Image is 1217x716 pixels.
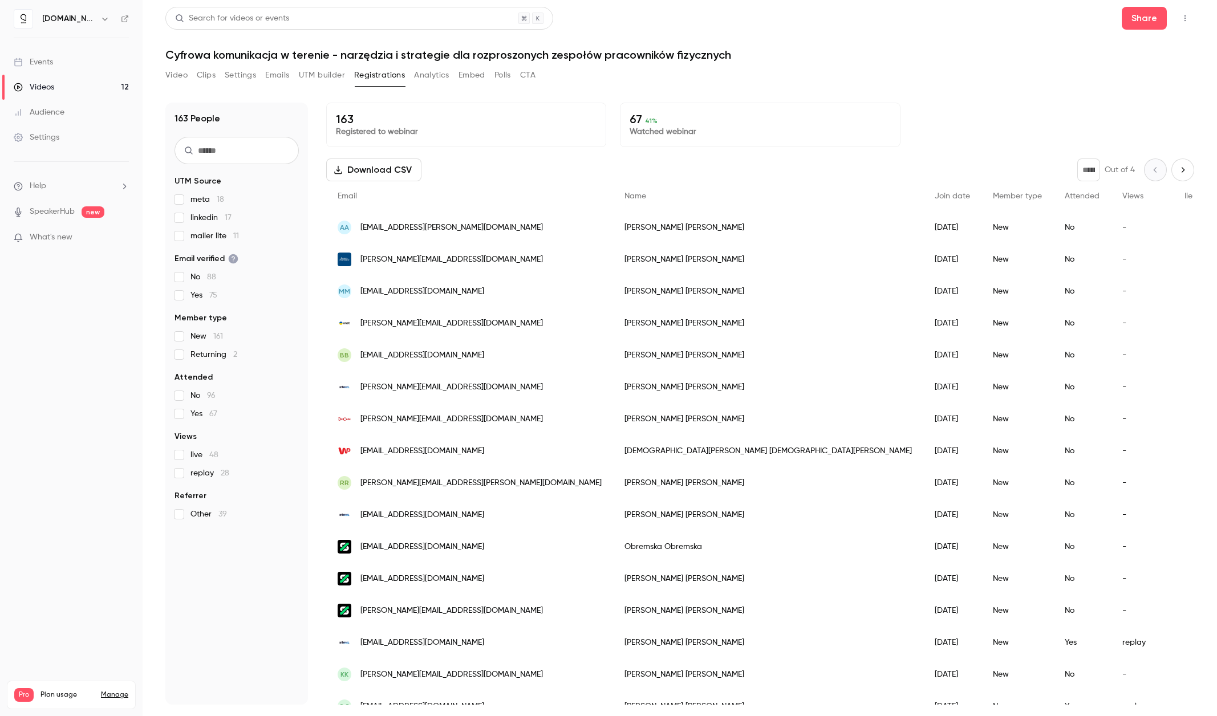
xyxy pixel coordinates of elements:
[624,192,646,200] span: Name
[338,192,357,200] span: Email
[613,626,923,658] div: [PERSON_NAME] [PERSON_NAME]
[981,243,1053,275] div: New
[14,107,64,118] div: Audience
[1111,531,1173,563] div: -
[30,180,46,192] span: Help
[923,307,981,339] div: [DATE]
[190,390,216,401] span: No
[217,196,224,204] span: 18
[1122,7,1167,30] button: Share
[338,316,351,330] img: onet.pl
[981,563,1053,595] div: New
[101,690,128,699] a: Manage
[225,66,256,84] button: Settings
[207,273,216,281] span: 88
[340,478,349,488] span: RR
[360,541,484,553] span: [EMAIL_ADDRESS][DOMAIN_NAME]
[923,211,981,243] div: [DATE]
[339,701,350,711] span: GG
[613,467,923,499] div: [PERSON_NAME] [PERSON_NAME]
[1111,499,1173,531] div: -
[190,271,216,283] span: No
[338,253,351,266] img: bsci.com
[360,349,484,361] span: [EMAIL_ADDRESS][DOMAIN_NAME]
[190,212,232,223] span: linkedin
[1053,435,1111,467] div: No
[1053,243,1111,275] div: No
[923,435,981,467] div: [DATE]
[1111,275,1173,307] div: -
[165,48,1194,62] h1: Cyfrowa komunikacja w terenie - narzędzia i strategie dla rozproszonych zespołów pracowników fizy...
[613,339,923,371] div: [PERSON_NAME] [PERSON_NAME]
[1111,467,1173,499] div: -
[338,572,351,585] img: skalskigrowth.com
[1111,595,1173,626] div: -
[923,275,981,307] div: [DATE]
[981,403,1053,435] div: New
[981,658,1053,690] div: New
[1053,595,1111,626] div: No
[1053,531,1111,563] div: No
[30,231,72,243] span: What's new
[175,431,197,442] span: Views
[613,499,923,531] div: [PERSON_NAME] [PERSON_NAME]
[213,332,223,340] span: 161
[336,112,597,126] p: 163
[207,392,216,400] span: 96
[923,339,981,371] div: [DATE]
[82,206,104,218] span: new
[981,499,1053,531] div: New
[338,636,351,649] img: interia.pl
[1111,403,1173,435] div: -
[613,371,923,403] div: [PERSON_NAME] [PERSON_NAME]
[175,253,238,265] span: Email verified
[1111,243,1173,275] div: -
[299,66,345,84] button: UTM builder
[233,351,237,359] span: 2
[14,180,129,192] li: help-dropdown-opener
[340,350,349,360] span: BB
[923,531,981,563] div: [DATE]
[1111,371,1173,403] div: -
[338,540,351,554] img: skalskigrowth.com
[1053,467,1111,499] div: No
[981,595,1053,626] div: New
[613,275,923,307] div: [PERSON_NAME] [PERSON_NAME]
[360,318,543,329] span: [PERSON_NAME][EMAIL_ADDRESS][DOMAIN_NAME]
[981,626,1053,658] div: New
[935,192,970,200] span: Join date
[165,66,188,84] button: Video
[190,230,239,242] span: mailer lite
[233,232,239,240] span: 11
[613,243,923,275] div: [PERSON_NAME] [PERSON_NAME]
[190,508,227,520] span: Other
[981,307,1053,339] div: New
[1053,563,1111,595] div: No
[1053,211,1111,243] div: No
[613,658,923,690] div: [PERSON_NAME] [PERSON_NAME]
[175,176,221,187] span: UTM Source
[338,508,351,522] img: interia.pl
[1065,192,1100,200] span: Attended
[360,637,484,649] span: [EMAIL_ADDRESS][DOMAIN_NAME]
[613,563,923,595] div: [PERSON_NAME] [PERSON_NAME]
[1111,563,1173,595] div: -
[209,291,217,299] span: 75
[175,372,213,383] span: Attended
[414,66,449,84] button: Analytics
[360,286,484,298] span: [EMAIL_ADDRESS][DOMAIN_NAME]
[360,701,484,713] span: [EMAIL_ADDRESS][DOMAIN_NAME]
[981,531,1053,563] div: New
[190,194,224,205] span: meta
[645,117,658,125] span: 41 %
[981,339,1053,371] div: New
[1111,307,1173,339] div: -
[225,214,232,222] span: 17
[613,595,923,626] div: [PERSON_NAME] [PERSON_NAME]
[190,449,218,461] span: live
[613,403,923,435] div: [PERSON_NAME] [PERSON_NAME]
[1105,164,1135,176] p: Out of 4
[360,254,543,266] span: [PERSON_NAME][EMAIL_ADDRESS][DOMAIN_NAME]
[923,563,981,595] div: [DATE]
[360,605,543,617] span: [PERSON_NAME][EMAIL_ADDRESS][DOMAIN_NAME]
